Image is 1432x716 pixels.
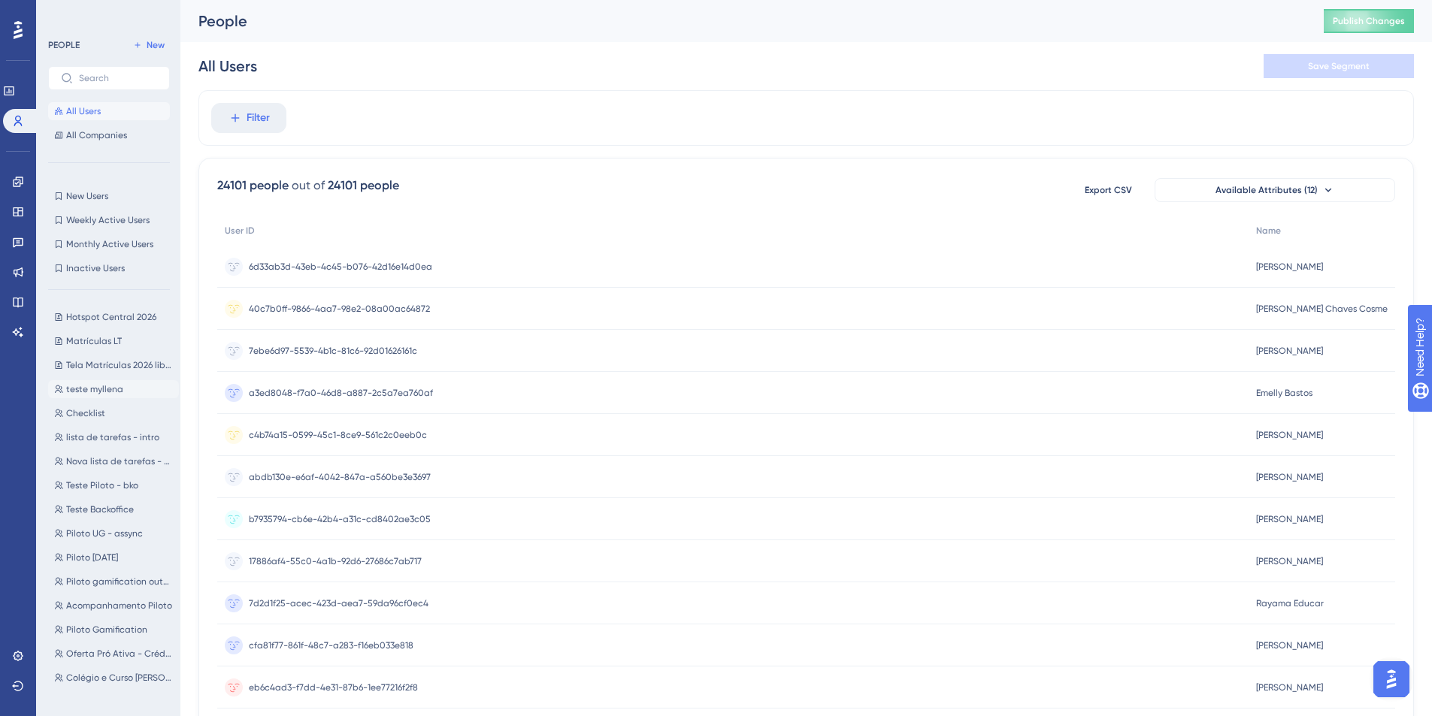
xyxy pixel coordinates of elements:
[66,105,101,117] span: All Users
[48,356,179,374] button: Tela Matrículas 2026 liberada!
[48,645,179,663] button: Oferta Pró Ativa - Crédito
[198,56,257,77] div: All Users
[48,187,170,205] button: New Users
[66,600,172,612] span: Acompanhamento Piloto
[48,572,179,591] button: Piloto gamification out/24
[66,576,173,588] span: Piloto gamification out/24
[66,359,173,371] span: Tela Matrículas 2026 liberada!
[249,387,433,399] span: a3ed8048-f7a0-46d8-a887-2c5a7ea760af
[217,177,289,195] div: 24101 people
[147,39,165,51] span: New
[48,476,179,494] button: Teste Piloto - bko
[249,681,418,693] span: eb6c4ad3-f7dd-4e31-87b6-1ee77216f2f8
[48,308,179,326] button: Hotspot Central 2026
[79,73,157,83] input: Search
[66,672,173,684] span: Colégio e Curso [PERSON_NAME] - PB
[66,527,143,539] span: Piloto UG - assync
[249,261,432,273] span: 6d33ab3d-43eb-4c45-b076-42d16e14d0ea
[249,429,427,441] span: c4b74a15-0599-45c1-8ce9-561c2c0eeb0c
[48,428,179,446] button: lista de tarefas - intro
[66,648,173,660] span: Oferta Pró Ativa - Crédito
[66,551,118,563] span: Piloto [DATE]
[66,238,153,250] span: Monthly Active Users
[1256,345,1323,357] span: [PERSON_NAME]
[66,383,123,395] span: teste myllena
[1369,657,1414,702] iframe: UserGuiding AI Assistant Launcher
[1216,184,1318,196] span: Available Attributes (12)
[249,345,417,357] span: 7ebe6d97-5539-4b1c-81c6-92d01626161c
[48,524,179,542] button: Piloto UG - assync
[48,235,170,253] button: Monthly Active Users
[48,332,179,350] button: Matrículas LT
[249,471,431,483] span: abdb130e-e6af-4042-847a-a560be3e3697
[1256,513,1323,525] span: [PERSON_NAME]
[247,109,270,127] span: Filter
[66,431,159,443] span: lista de tarefas - intro
[66,190,108,202] span: New Users
[328,177,399,195] div: 24101 people
[1333,15,1405,27] span: Publish Changes
[48,380,179,398] button: teste myllena
[48,500,179,518] button: Teste Backoffice
[66,214,150,226] span: Weekly Active Users
[1256,303,1388,315] span: [PERSON_NAME] Chaves Cosme
[66,455,173,467] span: Nova lista de tarefas - bko
[1256,387,1312,399] span: Emelly Bastos
[66,311,156,323] span: Hotspot Central 2026
[66,503,134,515] span: Teste Backoffice
[1308,60,1370,72] span: Save Segment
[66,129,127,141] span: All Companies
[48,597,179,615] button: Acompanhamento Piloto
[48,669,179,687] button: Colégio e Curso [PERSON_NAME] - PB
[66,335,122,347] span: Matrículas LT
[1256,225,1281,237] span: Name
[249,513,431,525] span: b7935794-cb6e-42b4-a31c-cd8402ae3c05
[48,39,80,51] div: PEOPLE
[48,259,170,277] button: Inactive Users
[48,452,179,470] button: Nova lista de tarefas - bko
[48,211,170,229] button: Weekly Active Users
[66,624,147,636] span: Piloto Gamification
[1256,555,1323,567] span: [PERSON_NAME]
[48,126,170,144] button: All Companies
[1324,9,1414,33] button: Publish Changes
[249,303,430,315] span: 40c7b0ff-9866-4aa7-98e2-08a00ac64872
[1256,597,1324,609] span: Rayama Educar
[1264,54,1414,78] button: Save Segment
[66,262,125,274] span: Inactive Users
[1085,184,1132,196] span: Export CSV
[1256,681,1323,693] span: [PERSON_NAME]
[211,103,286,133] button: Filter
[66,407,105,419] span: Checklist
[1256,429,1323,441] span: [PERSON_NAME]
[48,548,179,566] button: Piloto [DATE]
[1256,639,1323,651] span: [PERSON_NAME]
[35,4,94,22] span: Need Help?
[66,479,138,491] span: Teste Piloto - bko
[48,404,179,422] button: Checklist
[198,11,1286,32] div: People
[1070,178,1146,202] button: Export CSV
[1256,261,1323,273] span: [PERSON_NAME]
[249,597,428,609] span: 7d2d1f25-acec-423d-aea7-59da96cf0ec4
[292,177,325,195] div: out of
[249,555,422,567] span: 17886af4-55c0-4a1b-92d6-27686c7ab717
[249,639,413,651] span: cfa81f77-861f-48c7-a283-f16eb033e818
[225,225,255,237] span: User ID
[48,102,170,120] button: All Users
[1256,471,1323,483] span: [PERSON_NAME]
[128,36,170,54] button: New
[48,621,179,639] button: Piloto Gamification
[1155,178,1395,202] button: Available Attributes (12)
